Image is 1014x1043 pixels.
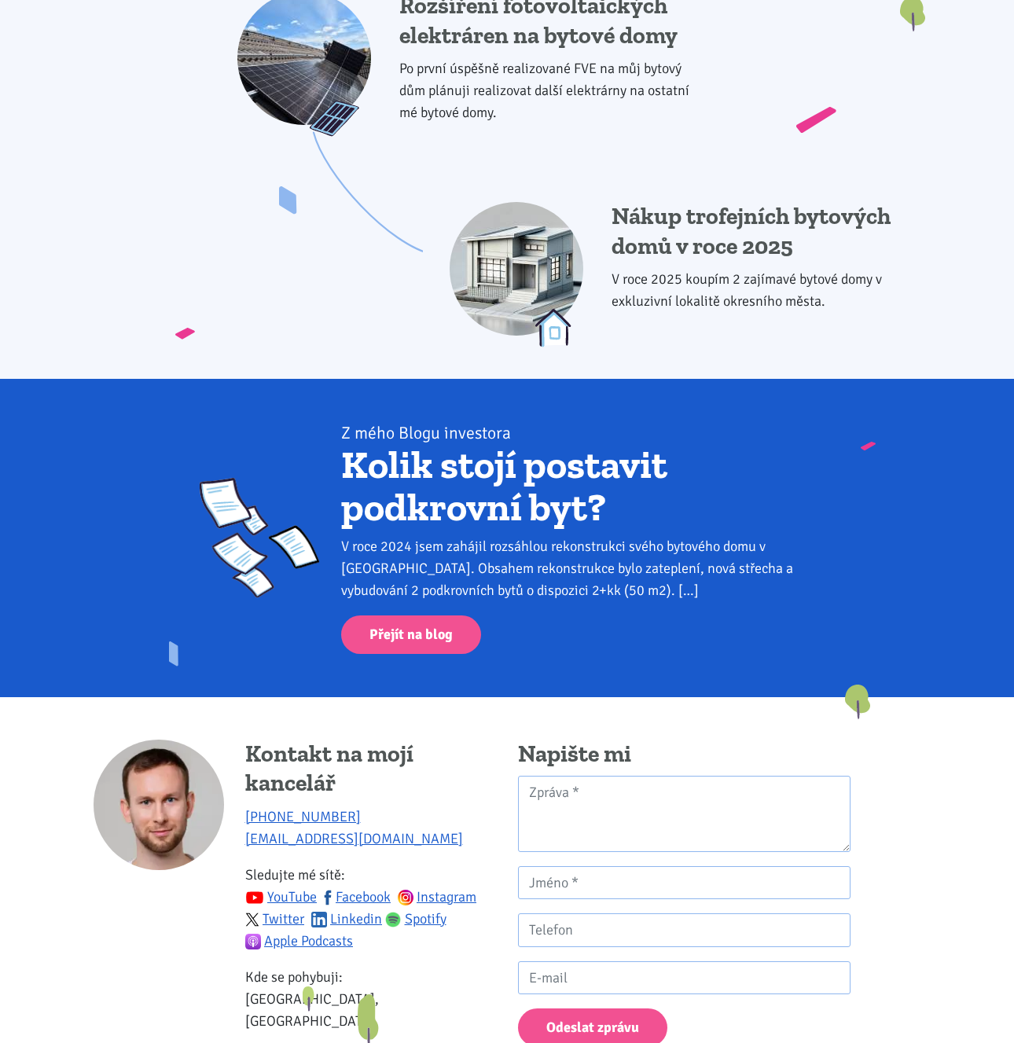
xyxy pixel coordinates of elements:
[245,740,497,799] h4: Kontakt na mojí kancelář
[245,913,259,927] img: twitter.svg
[385,910,446,927] a: Spotify
[245,932,354,949] a: Apple Podcasts
[398,888,477,905] a: Instagram
[245,830,463,847] a: [EMAIL_ADDRESS][DOMAIN_NAME]
[245,888,264,907] img: youtube.svg
[320,890,336,905] img: fb.svg
[245,864,497,952] p: Sledujte mé sítě:
[612,268,921,312] p: V roce 2025 koupím 2 zajímavé bytové domy v exkluzivní lokalitě okresního města.
[311,910,383,927] a: Linkedin
[341,615,481,654] a: Přejít na blog
[245,808,361,825] a: [PHONE_NUMBER]
[245,910,305,927] a: Twitter
[311,912,327,927] img: linkedin.svg
[245,888,318,905] a: YouTube
[385,912,401,927] img: spotify.png
[612,202,921,261] h4: Nákup trofejních bytových domů v roce 2025
[245,934,261,949] img: apple-podcasts.png
[341,441,667,531] a: Kolik stojí postavit podkrovní byt?
[399,57,709,123] p: Po první úspěšně realizované FVE na můj bytový dům plánuji realizovat další elektrárny na ostatní...
[518,913,851,947] input: Telefon
[518,866,851,900] input: Jméno *
[341,422,815,444] div: Z mého Blogu investora
[518,740,851,769] h4: Napište mi
[94,740,224,870] img: Tomáš Kučera
[320,888,391,905] a: Facebook
[245,966,497,1032] p: Kde se pohybuji: [GEOGRAPHIC_DATA], [GEOGRAPHIC_DATA]
[518,961,851,995] input: E-mail
[341,535,815,601] div: V roce 2024 jsem zahájil rozsáhlou rekonstrukci svého bytového domu v [GEOGRAPHIC_DATA]. Obsahem ...
[398,890,413,905] img: ig.svg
